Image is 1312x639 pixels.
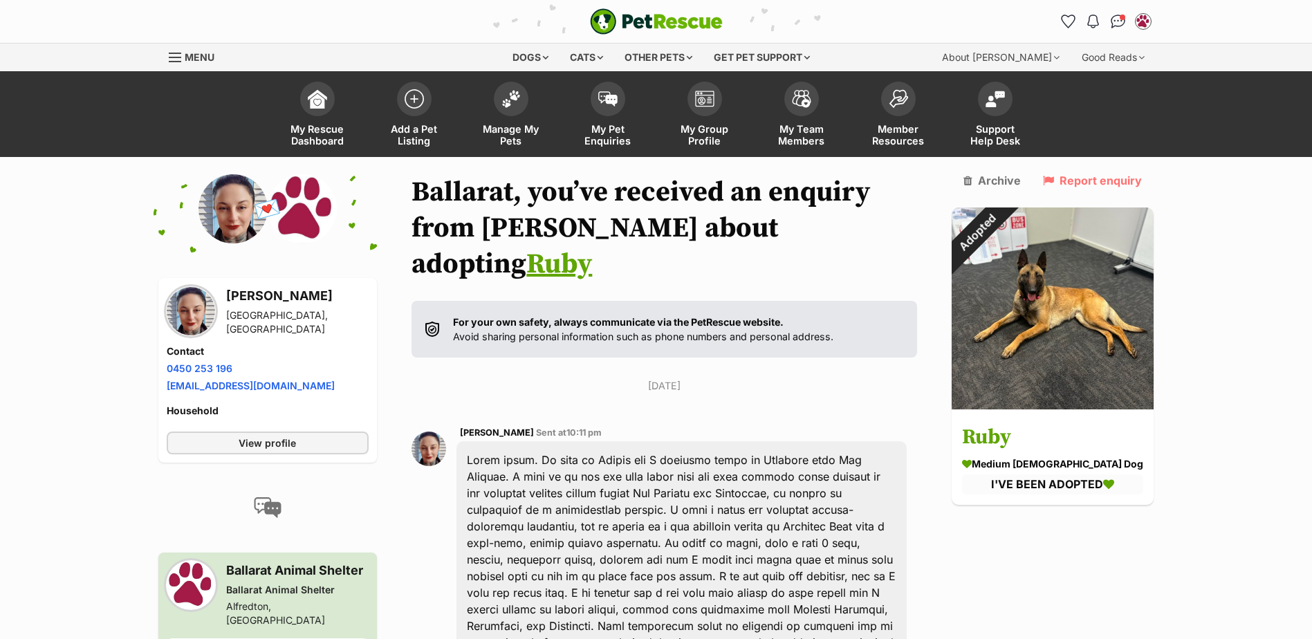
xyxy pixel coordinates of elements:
img: logo-e224e6f780fb5917bec1dbf3a21bbac754714ae5b6737aabdf751b685950b380.svg [590,8,723,35]
h4: Contact [167,344,369,358]
div: I'VE BEEN ADOPTED [962,475,1143,494]
span: Sent at [536,427,602,438]
h3: Ballarat Animal Shelter [226,561,369,580]
h3: [PERSON_NAME] [226,286,369,306]
a: Add a Pet Listing [366,75,463,157]
img: notifications-46538b983faf8c2785f20acdc204bb7945ddae34d4c08c2a6579f10ce5e182be.svg [1087,15,1098,28]
a: Member Resources [850,75,947,157]
span: View profile [239,436,296,450]
a: PetRescue [590,8,723,35]
img: help-desk-icon-fdf02630f3aa405de69fd3d07c3f3aa587a6932b1a1747fa1d2bba05be0121f9.svg [986,91,1005,107]
img: Ballarat Animal Shelter profile pic [268,174,337,243]
a: Manage My Pets [463,75,560,157]
img: add-pet-listing-icon-0afa8454b4691262ce3f59096e99ab1cd57d4a30225e0717b998d2c9b9846f56.svg [405,89,424,109]
h4: Household [167,404,369,418]
a: Favourites [1057,10,1080,33]
span: [PERSON_NAME] [460,427,534,438]
a: Support Help Desk [947,75,1044,157]
strong: For your own safety, always communicate via the PetRescue website. [453,316,784,328]
div: About [PERSON_NAME] [932,44,1069,71]
div: Good Reads [1072,44,1154,71]
a: Ruby medium [DEMOGRAPHIC_DATA] Dog I'VE BEEN ADOPTED [952,412,1154,505]
span: 10:11 pm [566,427,602,438]
img: Aurora Brett profile pic [167,287,215,335]
img: chat-41dd97257d64d25036548639549fe6c8038ab92f7586957e7f3b1b290dea8141.svg [1111,15,1125,28]
a: Report enquiry [1043,174,1142,187]
button: My account [1132,10,1154,33]
img: team-members-icon-5396bd8760b3fe7c0b43da4ab00e1e3bb1a5d9ba89233759b79545d2d3fc5d0d.svg [792,90,811,108]
div: Dogs [503,44,558,71]
div: Ballarat Animal Shelter [226,583,369,597]
img: Ballarat Animal Shelter profile pic [167,561,215,609]
img: pet-enquiries-icon-7e3ad2cf08bfb03b45e93fb7055b45f3efa6380592205ae92323e6603595dc1f.svg [598,91,618,106]
span: My Pet Enquiries [577,123,639,147]
div: Other pets [615,44,702,71]
div: Adopted [933,189,1022,277]
span: My Team Members [770,123,833,147]
a: My Team Members [753,75,850,157]
a: View profile [167,432,369,454]
span: My Rescue Dashboard [286,123,349,147]
a: Conversations [1107,10,1129,33]
span: My Group Profile [674,123,736,147]
a: [EMAIL_ADDRESS][DOMAIN_NAME] [167,380,335,391]
div: Cats [560,44,613,71]
a: Adopted [952,398,1154,412]
span: Add a Pet Listing [383,123,445,147]
img: Aurora Brett profile pic [198,174,268,243]
a: Archive [963,174,1021,187]
button: Notifications [1082,10,1105,33]
h1: Ballarat, you’ve received an enquiry from [PERSON_NAME] about adopting [412,174,917,282]
p: Avoid sharing personal information such as phone numbers and personal address. [453,315,833,344]
div: Get pet support [704,44,820,71]
div: medium [DEMOGRAPHIC_DATA] Dog [962,457,1143,472]
img: Ruby [952,207,1154,409]
a: Ruby [526,247,592,281]
h3: Ruby [962,423,1143,454]
ul: Account quick links [1057,10,1154,33]
a: My Pet Enquiries [560,75,656,157]
img: conversation-icon-4a6f8262b818ee0b60e3300018af0b2d0b884aa5de6e9bcb8d3d4eeb1a70a7c4.svg [254,497,281,518]
span: Support Help Desk [964,123,1026,147]
div: Alfredton, [GEOGRAPHIC_DATA] [226,600,369,627]
img: member-resources-icon-8e73f808a243e03378d46382f2149f9095a855e16c252ad45f914b54edf8863c.svg [889,89,908,108]
span: Member Resources [867,123,930,147]
img: dashboard-icon-eb2f2d2d3e046f16d808141f083e7271f6b2e854fb5c12c21221c1fb7104beca.svg [308,89,327,109]
a: 0450 253 196 [167,362,232,374]
a: My Group Profile [656,75,753,157]
img: Aurora Brett profile pic [412,432,446,466]
img: Ballarat Animal Shelter profile pic [1136,15,1150,28]
span: Menu [185,51,214,63]
a: My Rescue Dashboard [269,75,366,157]
span: Manage My Pets [480,123,542,147]
p: [DATE] [412,378,917,393]
img: group-profile-icon-3fa3cf56718a62981997c0bc7e787c4b2cf8bcc04b72c1350f741eb67cf2f40e.svg [695,91,714,107]
span: 💌 [252,194,284,224]
img: manage-my-pets-icon-02211641906a0b7f246fdf0571729dbe1e7629f14944591b6c1af311fb30b64b.svg [501,90,521,108]
div: [GEOGRAPHIC_DATA], [GEOGRAPHIC_DATA] [226,308,369,336]
a: Menu [169,44,224,68]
